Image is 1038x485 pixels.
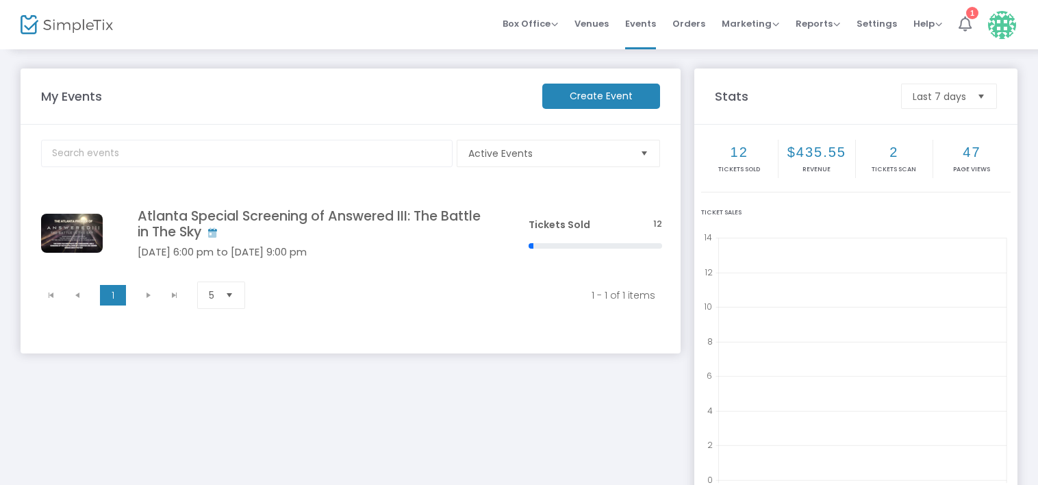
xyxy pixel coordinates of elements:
[704,232,712,243] text: 14
[780,144,854,160] h2: $435.55
[966,7,978,19] div: 1
[270,288,656,302] kendo-pager-info: 1 - 1 of 1 items
[701,208,1011,218] div: Ticket Sales
[857,144,931,160] h2: 2
[707,370,712,382] text: 6
[707,335,713,347] text: 8
[542,84,660,109] m-button: Create Event
[708,87,894,105] m-panel-title: Stats
[704,301,712,312] text: 10
[935,144,1009,160] h2: 47
[935,165,1009,175] p: Page Views
[33,191,670,275] div: Data table
[41,214,103,253] img: answeredp31.png
[722,17,779,30] span: Marketing
[672,6,705,41] span: Orders
[705,266,713,277] text: 12
[913,90,966,103] span: Last 7 days
[574,6,609,41] span: Venues
[780,165,854,175] p: Revenue
[653,218,662,231] span: 12
[796,17,840,30] span: Reports
[529,218,590,232] span: Tickets Sold
[702,144,776,160] h2: 12
[625,6,656,41] span: Events
[857,6,897,41] span: Settings
[468,147,629,160] span: Active Events
[209,288,214,302] span: 5
[34,87,535,105] m-panel-title: My Events
[707,404,713,416] text: 4
[972,84,991,108] button: Select
[138,246,488,258] h5: [DATE] 6:00 pm to [DATE] 9:00 pm
[138,208,488,240] h4: Atlanta Special Screening of Answered III: The Battle in The Sky
[702,165,776,175] p: Tickets sold
[913,17,942,30] span: Help
[220,282,239,308] button: Select
[100,285,126,306] span: Page 1
[857,165,931,175] p: Tickets Scan
[503,17,558,30] span: Box Office
[707,439,713,451] text: 2
[635,140,654,166] button: Select
[41,140,453,167] input: Search events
